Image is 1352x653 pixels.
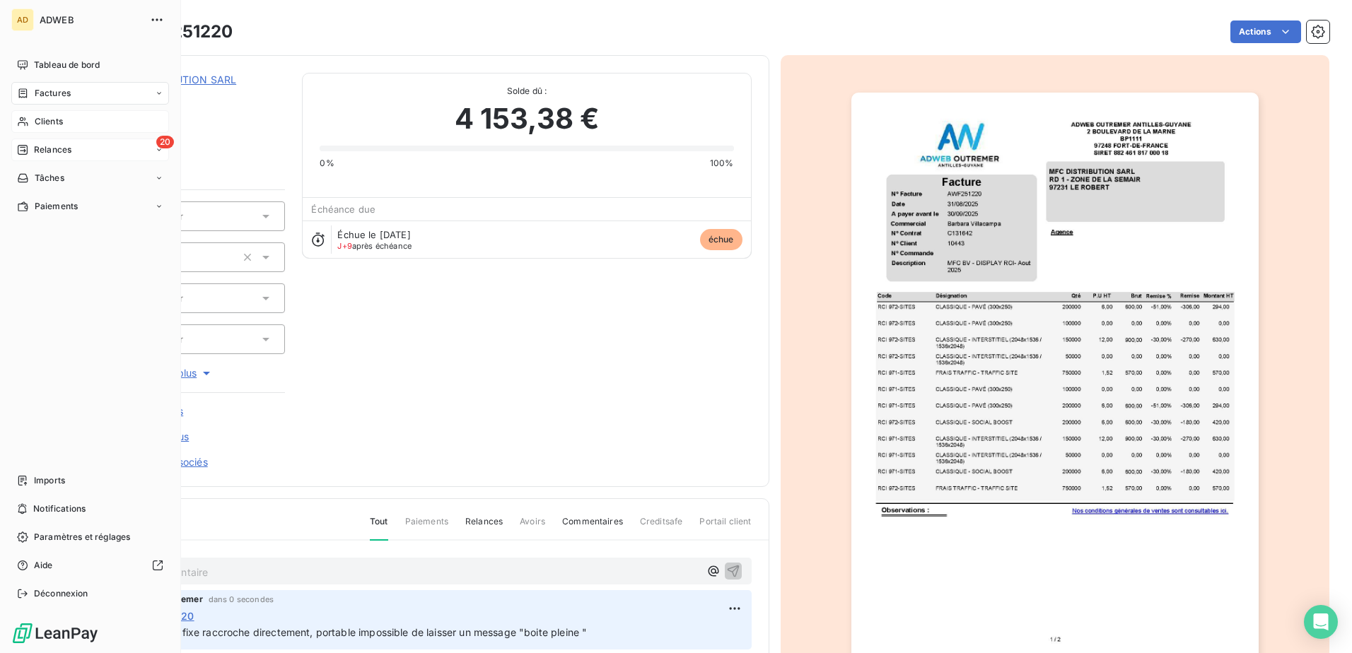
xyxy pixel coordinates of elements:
[94,626,587,638] span: [DATE] Téléphone fixe raccroche directement, portable impossible de laisser un message "boite ple...
[11,622,99,645] img: Logo LeanPay
[33,502,86,515] span: Notifications
[35,172,64,184] span: Tâches
[132,19,233,45] h3: AWF251220
[34,559,53,572] span: Aide
[34,587,88,600] span: Déconnexion
[320,157,334,170] span: 0%
[465,515,503,539] span: Relances
[699,515,751,539] span: Portail client
[1304,605,1338,639] div: Open Intercom Messenger
[455,98,600,140] span: 4 153,38 €
[34,531,130,543] span: Paramètres et réglages
[311,204,375,215] span: Échéance due
[35,87,71,100] span: Factures
[320,85,733,98] span: Solde dû :
[157,366,214,380] span: Voir plus
[34,59,100,71] span: Tableau de bord
[34,474,65,487] span: Imports
[337,241,351,251] span: J+9
[710,157,734,170] span: 100%
[209,595,274,604] span: dans 0 secondes
[86,365,285,381] button: Voir plus
[405,515,448,539] span: Paiements
[370,515,388,541] span: Tout
[35,115,63,128] span: Clients
[40,14,141,25] span: ADWEB
[111,90,285,101] span: CL10443
[11,554,169,577] a: Aide
[156,136,174,148] span: 20
[700,229,742,250] span: échue
[35,200,78,213] span: Paiements
[640,515,683,539] span: Creditsafe
[11,8,34,31] div: AD
[520,515,545,539] span: Avoirs
[337,229,410,240] span: Échue le [DATE]
[337,242,412,250] span: après échéance
[1230,20,1301,43] button: Actions
[34,143,71,156] span: Relances
[562,515,623,539] span: Commentaires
